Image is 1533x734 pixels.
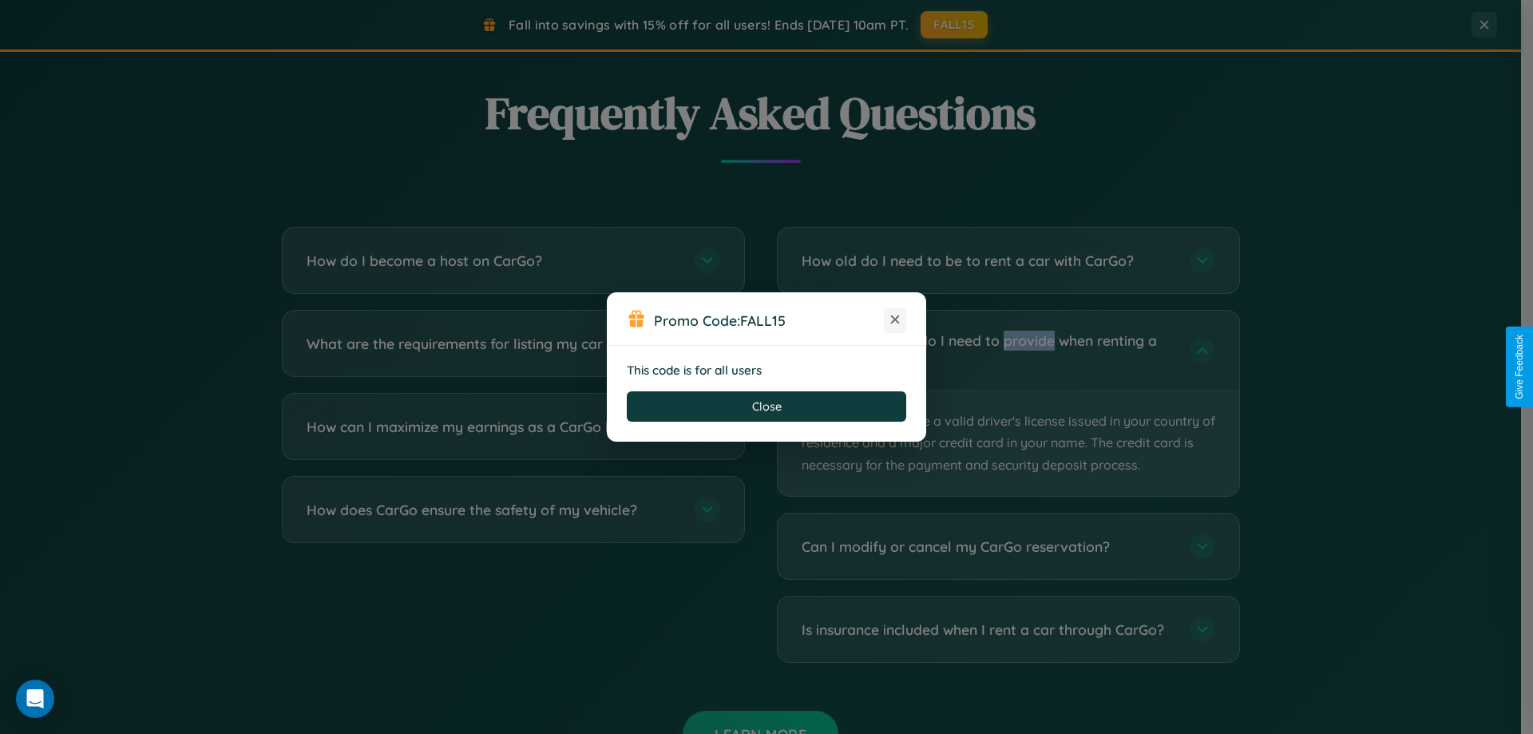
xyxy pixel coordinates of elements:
[627,363,762,378] strong: This code is for all users
[16,680,54,718] div: Open Intercom Messenger
[654,311,884,329] h3: Promo Code:
[627,391,906,422] button: Close
[740,311,786,329] b: FALL15
[1514,335,1525,399] div: Give Feedback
